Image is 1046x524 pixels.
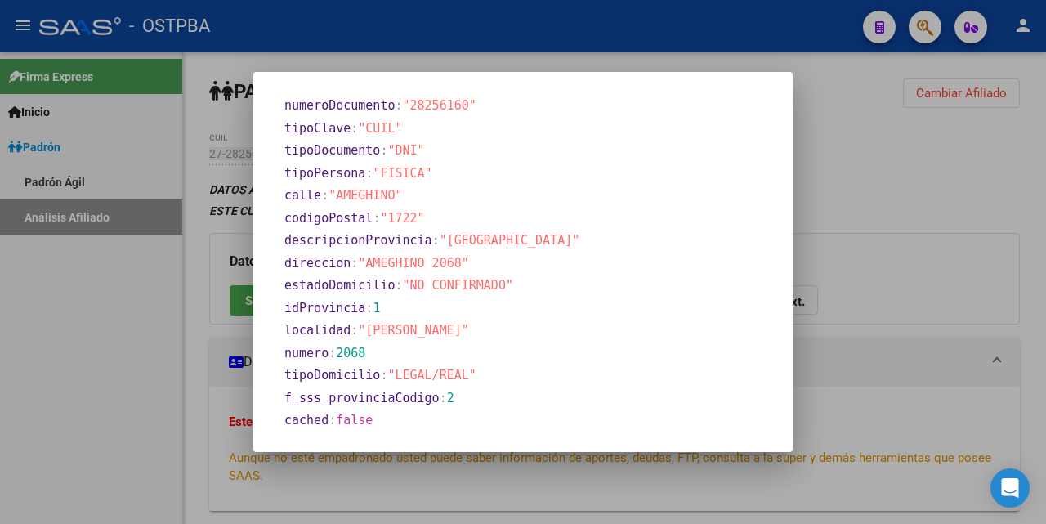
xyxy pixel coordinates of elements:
[351,323,358,338] span: :
[373,301,380,316] span: 1
[284,391,440,405] span: f_sss_provinciaCodigo
[380,368,387,383] span: :
[380,211,424,226] span: "1722"
[387,143,424,158] span: "DNI"
[387,368,476,383] span: "LEGAL/REAL"
[284,233,432,248] span: descripcionProvincia
[432,233,440,248] span: :
[403,278,513,293] span: "NO CONFIRMADO"
[380,143,387,158] span: :
[284,121,351,136] span: tipoClave
[284,143,380,158] span: tipoDocumento
[329,188,402,203] span: "AMEGHINO"
[329,413,336,428] span: :
[440,233,580,248] span: "[GEOGRAPHIC_DATA]"
[284,368,380,383] span: tipoDomicilio
[447,391,454,405] span: 2
[395,98,402,113] span: :
[351,121,358,136] span: :
[284,346,329,361] span: numero
[395,278,402,293] span: :
[284,211,373,226] span: codigoPostal
[284,188,321,203] span: calle
[358,121,402,136] span: "CUIL"
[321,188,329,203] span: :
[373,211,380,226] span: :
[440,391,447,405] span: :
[358,323,468,338] span: "[PERSON_NAME]"
[990,468,1030,508] div: Open Intercom Messenger
[365,166,373,181] span: :
[358,256,468,271] span: "AMEGHINO 2068"
[329,346,336,361] span: :
[284,278,395,293] span: estadoDomicilio
[284,301,365,316] span: idProvincia
[284,256,351,271] span: direccion
[284,413,329,428] span: cached
[284,98,395,113] span: numeroDocumento
[403,98,476,113] span: "28256160"
[365,301,373,316] span: :
[284,323,351,338] span: localidad
[284,166,365,181] span: tipoPersona
[336,413,373,428] span: false
[351,256,358,271] span: :
[373,166,431,181] span: "FISICA"
[336,346,365,361] span: 2068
